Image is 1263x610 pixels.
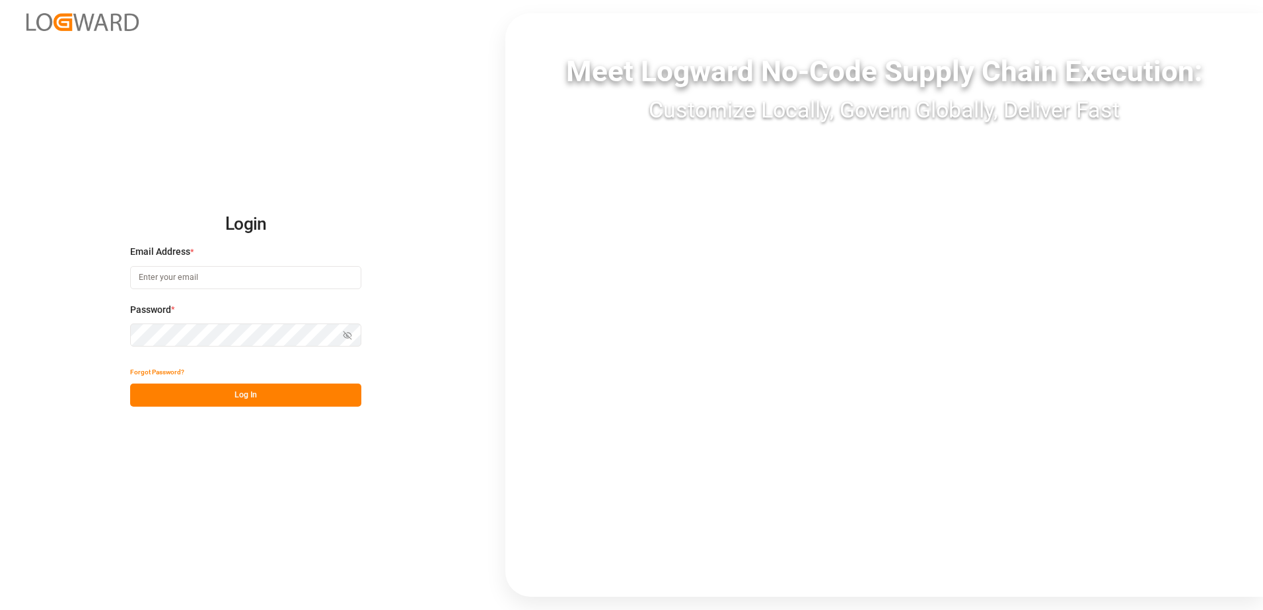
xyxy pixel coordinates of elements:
[130,203,361,246] h2: Login
[26,13,139,31] img: Logward_new_orange.png
[130,245,190,259] span: Email Address
[505,50,1263,93] div: Meet Logward No-Code Supply Chain Execution:
[130,303,171,317] span: Password
[130,360,184,384] button: Forgot Password?
[130,266,361,289] input: Enter your email
[505,93,1263,127] div: Customize Locally, Govern Globally, Deliver Fast
[130,384,361,407] button: Log In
